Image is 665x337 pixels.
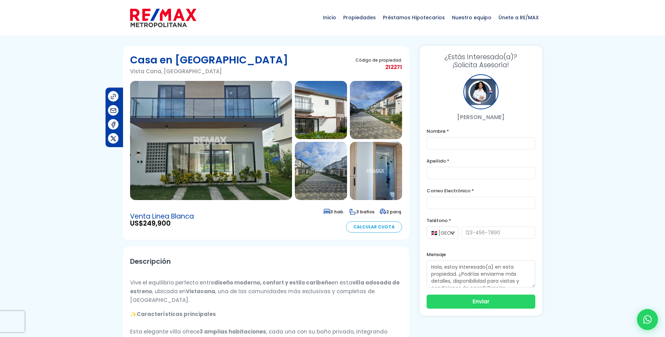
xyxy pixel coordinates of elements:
[319,7,340,28] span: Inicio
[130,220,194,227] span: US$
[427,127,535,136] label: Nombre *
[379,7,448,28] span: Préstamos Hipotecarios
[461,226,535,239] input: 123-456-7890
[427,53,535,61] span: ¿Estás Interesado(a)?
[427,157,535,165] label: Apellido *
[350,142,402,200] img: Casa en Vista Cana
[143,219,171,228] span: 249,900
[110,121,117,128] img: Compartir
[355,63,402,71] span: 212271
[427,250,535,259] label: Mensaje
[346,221,402,233] a: Calcular Cuota
[130,7,196,28] img: remax-metropolitana-logo
[427,186,535,195] label: Correo Electrónico *
[186,288,215,295] strong: Vistacana
[214,279,332,286] strong: diseño moderno, confort y estilo caribeño
[295,142,347,200] img: Casa en Vista Cana
[137,310,216,318] strong: Características principales
[427,260,535,288] textarea: Hola, estoy interesado(a) en esta propiedad. ¿Podrías enviarme más detalles, disponibilidad para ...
[130,254,402,269] h2: Descripción
[130,81,292,200] img: Casa en Vista Cana
[427,113,535,122] p: [PERSON_NAME]
[355,57,402,63] span: Código de propiedad:
[110,107,117,114] img: Compartir
[427,216,535,225] label: Teléfono *
[427,295,535,309] button: Enviar
[130,278,402,304] p: Vive el equilibrio perfecto entre en esta , ubicada en , una de las comunidades más exclusivas y ...
[110,93,117,100] img: Compartir
[324,209,344,215] span: 3 hab.
[448,7,495,28] span: Nuestro equipo
[130,53,288,67] h1: Casa en [GEOGRAPHIC_DATA]
[350,209,374,215] span: 3 baños
[295,81,347,139] img: Casa en Vista Cana
[350,81,402,139] img: Casa en Vista Cana
[495,7,542,28] span: Únete a RE/MAX
[463,74,498,109] div: Vanesa Perez
[427,53,535,69] h3: ¡Solicita Asesoría!
[340,7,379,28] span: Propiedades
[199,328,266,335] strong: 3 amplias habitaciones
[380,209,402,215] span: 2 parq.
[130,213,194,220] span: Venta Linea Blanca
[110,135,117,142] img: Compartir
[130,67,288,76] p: Vista Cana, [GEOGRAPHIC_DATA]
